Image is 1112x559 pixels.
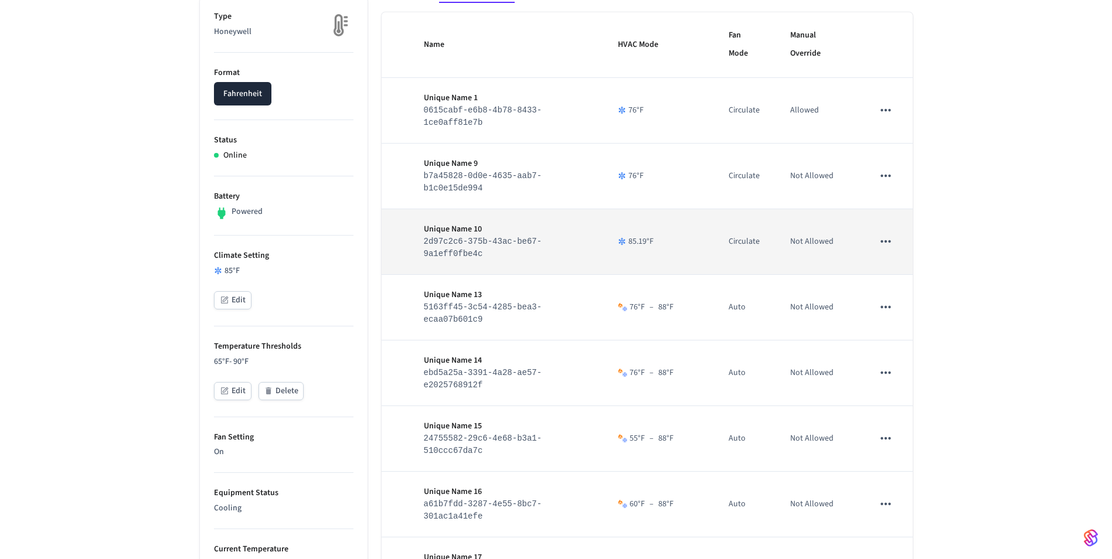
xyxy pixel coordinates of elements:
code: b7a45828-0d0e-4635-aab7-b1c0e15de994 [424,171,542,193]
button: Edit [214,382,251,400]
p: Online [223,149,247,162]
p: Fan Setting [214,431,353,444]
span: – [649,367,654,379]
img: Heat Cool [618,499,627,509]
p: Unique Name 15 [424,420,590,432]
p: On [214,446,353,458]
td: Not Allowed [776,209,860,275]
p: Unique Name 16 [424,486,590,498]
p: Format [214,67,353,79]
th: Name [410,12,604,78]
code: 24755582-29c6-4e68-b3a1-510ccc67da7c [424,434,542,455]
th: Manual Override [776,12,860,78]
p: Powered [232,206,263,218]
td: Not Allowed [776,275,860,340]
div: 76 °F 88 °F [630,367,674,379]
td: Not Allowed [776,144,860,209]
td: Auto [715,406,776,472]
p: Temperature Thresholds [214,340,353,353]
code: ebd5a25a-3391-4a28-ae57-e2025768912f [424,368,542,390]
div: 60 °F 88 °F [630,498,674,510]
img: SeamLogoGradient.69752ec5.svg [1084,529,1098,547]
code: a61b7fdd-3287-4e55-8bc7-301ac1a41efe [424,499,542,521]
td: Not Allowed [776,340,860,406]
td: Not Allowed [776,406,860,472]
p: Unique Name 9 [424,158,590,170]
td: Auto [715,340,776,406]
p: Current Temperature [214,543,353,555]
div: 85.19 °F [618,236,700,248]
span: – [649,432,654,445]
p: Cooling [214,502,353,514]
td: Circulate [715,78,776,144]
td: Auto [715,472,776,537]
p: Climate Setting [214,250,353,262]
code: 2d97c2c6-375b-43ac-be67-9a1eff0fbe4c [424,237,542,258]
img: Heat Cool [618,434,627,443]
p: Type [214,11,353,23]
p: Battery [214,190,353,203]
div: 76 °F [618,104,700,117]
p: 65 °F - 90 °F [214,356,353,368]
td: Not Allowed [776,472,860,537]
p: Unique Name 10 [424,223,590,236]
img: Heat Cool [618,302,627,312]
p: Equipment Status [214,487,353,499]
p: Honeywell [214,26,353,38]
td: Circulate [715,209,776,275]
p: Unique Name 1 [424,92,590,104]
button: Edit [214,291,251,309]
th: HVAC Mode [604,12,715,78]
td: Allowed [776,78,860,144]
button: Fahrenheit [214,82,271,105]
p: Unique Name 14 [424,355,590,367]
td: Auto [715,275,776,340]
th: Fan Mode [715,12,776,78]
code: 0615cabf-e6b8-4b78-8433-1ce0aff81e7b [424,105,542,127]
span: – [649,301,654,313]
div: 55 °F 88 °F [630,432,674,445]
p: Unique Name 13 [424,289,590,301]
img: thermostat_fallback [324,11,353,40]
span: – [649,498,654,510]
div: 76 °F 88 °F [630,301,674,313]
div: 85 °F [214,265,353,277]
img: Heat Cool [618,368,627,377]
td: Circulate [715,144,776,209]
code: 5163ff45-3c54-4285-bea3-ecaa07b601c9 [424,302,542,324]
p: Status [214,134,353,146]
button: Delete [259,382,304,400]
div: 76 °F [618,170,700,182]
